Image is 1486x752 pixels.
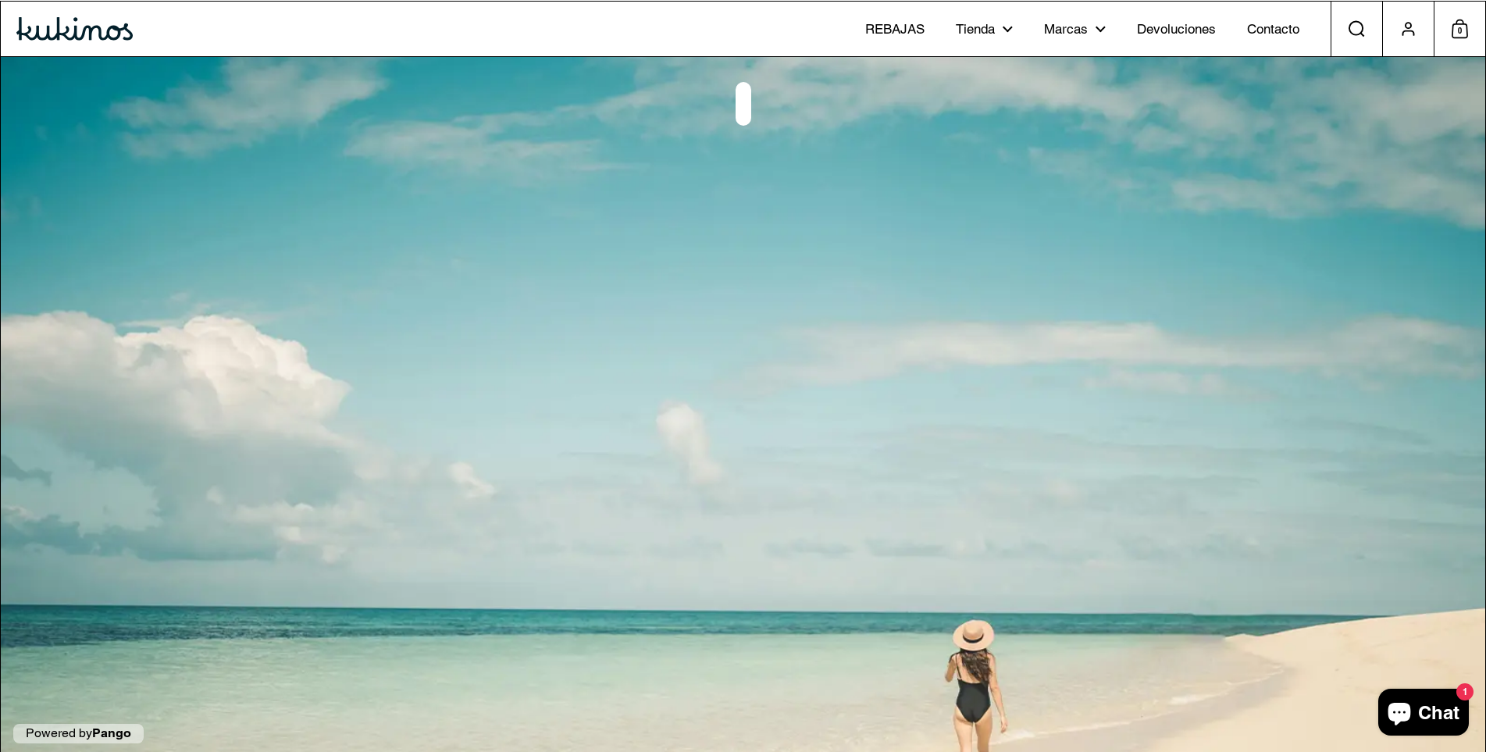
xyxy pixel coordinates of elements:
[940,7,1028,51] a: Tienda
[1137,21,1216,38] span: Devoluciones
[850,7,940,51] a: REBAJAS
[92,725,131,740] a: Pango
[956,21,995,38] span: Tienda
[13,724,144,743] p: Powered by
[1374,689,1474,740] inbox-online-store-chat: Chat de la tienda online Shopify
[1028,7,1121,51] a: Marcas
[1044,21,1088,38] span: Marcas
[865,21,925,38] span: REBAJAS
[1121,7,1231,51] a: Devoluciones
[1452,21,1468,41] span: 0
[1247,21,1299,38] span: Contacto
[1231,7,1315,51] a: Contacto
